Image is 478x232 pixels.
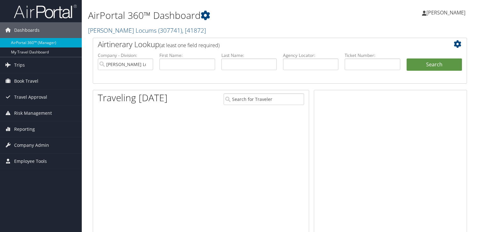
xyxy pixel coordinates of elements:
label: Agency Locator: [283,52,338,58]
span: Dashboards [14,22,40,38]
a: [PERSON_NAME] [422,3,472,22]
label: Ticket Number: [345,52,400,58]
a: [PERSON_NAME] Locums [88,26,206,35]
span: Travel Approval [14,89,47,105]
span: Reporting [14,121,35,137]
label: Company - Division: [98,52,153,58]
img: airportal-logo.png [14,4,77,19]
span: Trips [14,57,25,73]
h1: Traveling [DATE] [98,91,168,104]
h2: Airtinerary Lookup [98,39,431,50]
span: (at least one field required) [159,42,220,49]
span: [PERSON_NAME] [426,9,465,16]
span: ( 307741 ) [158,26,182,35]
input: Search for Traveler [224,93,304,105]
span: Book Travel [14,73,38,89]
span: , [ 41872 ] [182,26,206,35]
span: Employee Tools [14,153,47,169]
span: Company Admin [14,137,49,153]
label: First Name: [159,52,215,58]
button: Search [407,58,462,71]
span: Risk Management [14,105,52,121]
label: Last Name: [221,52,277,58]
h1: AirPortal 360™ Dashboard [88,9,344,22]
